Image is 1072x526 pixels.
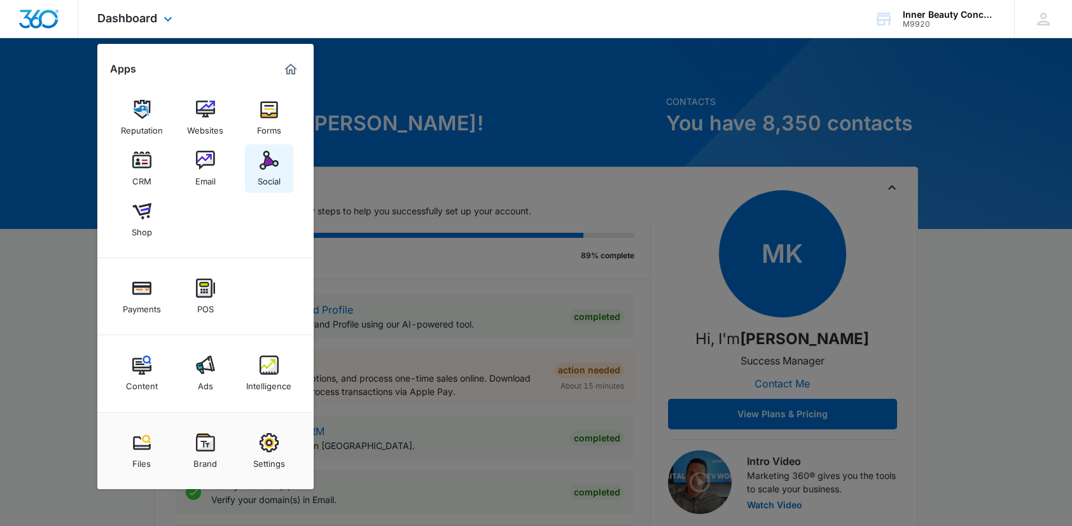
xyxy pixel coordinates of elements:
div: Payments [123,298,161,314]
a: Shop [118,195,166,244]
a: Marketing 360® Dashboard [281,59,301,80]
div: Forms [257,119,281,135]
a: Files [118,427,166,475]
a: Email [181,144,230,193]
a: Websites [181,93,230,142]
a: Brand [181,427,230,475]
div: account id [903,20,996,29]
div: Reputation [121,119,163,135]
div: account name [903,10,996,20]
div: POS [197,298,214,314]
div: Brand [193,452,217,469]
a: Payments [118,272,166,321]
a: POS [181,272,230,321]
a: Content [118,349,166,398]
div: Ads [198,375,213,391]
a: Settings [245,427,293,475]
h2: Apps [110,63,136,75]
div: Content [126,375,158,391]
div: Social [258,170,281,186]
a: CRM [118,144,166,193]
a: Social [245,144,293,193]
span: Dashboard [97,11,157,25]
div: Shop [132,221,152,237]
a: Forms [245,93,293,142]
div: Websites [187,119,223,135]
div: Email [195,170,216,186]
div: Files [132,452,151,469]
a: Intelligence [245,349,293,398]
a: Reputation [118,93,166,142]
a: Ads [181,349,230,398]
div: CRM [132,170,151,186]
div: Settings [253,452,285,469]
div: Intelligence [246,375,291,391]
